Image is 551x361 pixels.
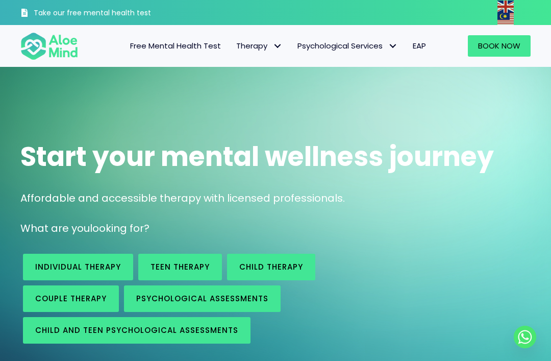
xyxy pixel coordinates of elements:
span: Individual therapy [35,261,121,272]
h3: Take our free mental health test [34,8,178,18]
span: Therapy: submenu [270,39,285,54]
a: Individual therapy [23,254,133,280]
a: Book Now [468,35,531,57]
span: Child Therapy [239,261,303,272]
span: Therapy [236,40,282,51]
a: Child and Teen Psychological assessments [23,317,251,344]
a: Couple therapy [23,285,119,312]
a: Psychological assessments [124,285,281,312]
span: Free Mental Health Test [130,40,221,51]
p: Affordable and accessible therapy with licensed professionals. [20,191,531,206]
span: Book Now [478,40,520,51]
a: Malay [497,13,515,25]
a: Child Therapy [227,254,315,280]
nav: Menu [88,35,434,57]
a: Whatsapp [514,326,536,348]
span: Child and Teen Psychological assessments [35,325,238,335]
span: Teen Therapy [151,261,210,272]
a: TherapyTherapy: submenu [229,35,290,57]
span: Couple therapy [35,293,107,304]
img: en [497,1,514,13]
span: Psychological Services: submenu [385,39,400,54]
a: Teen Therapy [138,254,222,280]
span: What are you [20,221,90,235]
img: ms [497,13,514,25]
span: looking for? [90,221,149,235]
a: Take our free mental health test [20,3,178,25]
img: Aloe mind Logo [20,32,78,61]
span: Psychological Services [297,40,397,51]
a: Psychological ServicesPsychological Services: submenu [290,35,405,57]
a: Free Mental Health Test [122,35,229,57]
a: EAP [405,35,434,57]
span: Psychological assessments [136,293,268,304]
span: Start your mental wellness journey [20,138,494,175]
span: EAP [413,40,426,51]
